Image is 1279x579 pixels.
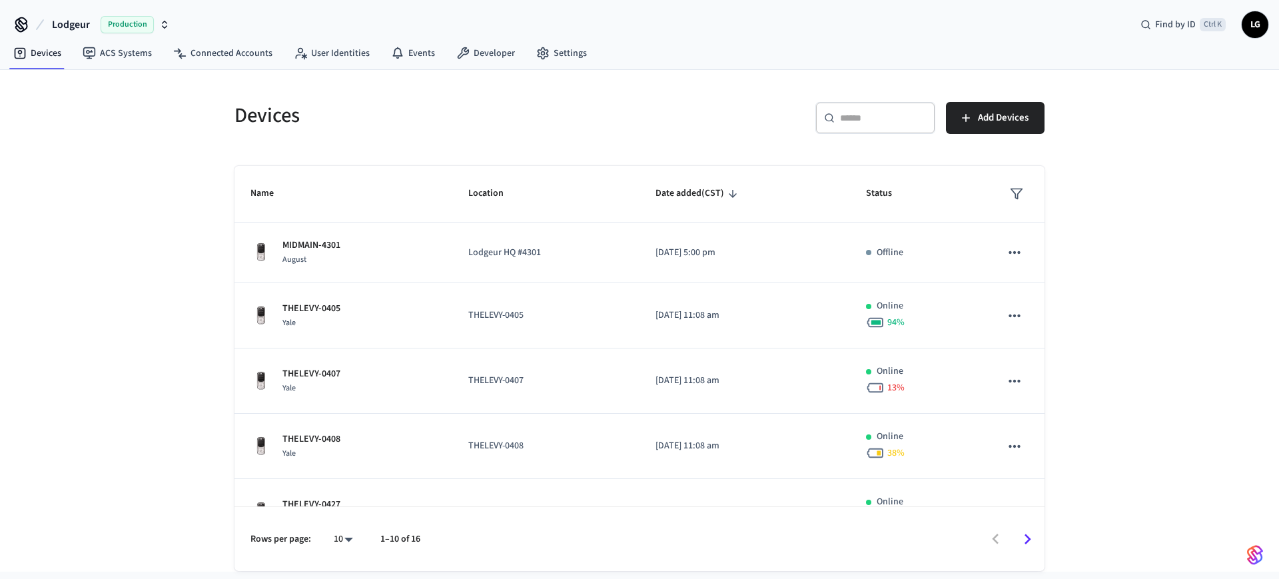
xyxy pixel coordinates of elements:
[163,41,283,65] a: Connected Accounts
[468,504,624,518] p: THELEVY-0427
[877,495,903,509] p: Online
[282,498,340,512] p: THELEVY-0427
[380,532,420,546] p: 1–10 of 16
[250,305,272,326] img: Yale Assure Touchscreen Wifi Smart Lock, Satin Nickel, Front
[1200,18,1226,31] span: Ctrl K
[250,370,272,392] img: Yale Assure Touchscreen Wifi Smart Lock, Satin Nickel, Front
[468,308,624,322] p: THELEVY-0405
[446,41,526,65] a: Developer
[1247,544,1263,566] img: SeamLogoGradient.69752ec5.svg
[655,183,741,204] span: Date added(CST)
[877,246,903,260] p: Offline
[282,367,340,381] p: THELEVY-0407
[877,364,903,378] p: Online
[282,239,340,253] p: MIDMAIN-4301
[655,439,834,453] p: [DATE] 11:08 am
[52,17,90,33] span: Lodgeur
[887,446,905,460] span: 38 %
[282,254,306,265] span: August
[327,530,359,549] div: 10
[250,436,272,457] img: Yale Assure Touchscreen Wifi Smart Lock, Satin Nickel, Front
[877,430,903,444] p: Online
[526,41,598,65] a: Settings
[283,41,380,65] a: User Identities
[887,381,905,394] span: 13 %
[250,501,272,522] img: Yale Assure Touchscreen Wifi Smart Lock, Satin Nickel, Front
[1242,11,1268,38] button: LG
[380,41,446,65] a: Events
[468,183,521,204] span: Location
[282,382,296,394] span: Yale
[250,183,291,204] span: Name
[1243,13,1267,37] span: LG
[655,308,834,322] p: [DATE] 11:08 am
[282,432,340,446] p: THELEVY-0408
[72,41,163,65] a: ACS Systems
[468,246,624,260] p: Lodgeur HQ #4301
[234,102,632,129] h5: Devices
[282,317,296,328] span: Yale
[250,532,311,546] p: Rows per page:
[468,439,624,453] p: THELEVY-0408
[468,374,624,388] p: THELEVY-0407
[877,299,903,313] p: Online
[250,242,272,263] img: Yale Assure Touchscreen Wifi Smart Lock, Satin Nickel, Front
[655,374,834,388] p: [DATE] 11:08 am
[1155,18,1196,31] span: Find by ID
[655,246,834,260] p: [DATE] 5:00 pm
[978,109,1029,127] span: Add Devices
[3,41,72,65] a: Devices
[1012,524,1043,555] button: Go to next page
[1130,13,1236,37] div: Find by IDCtrl K
[282,448,296,459] span: Yale
[101,16,154,33] span: Production
[946,102,1045,134] button: Add Devices
[887,316,905,329] span: 94 %
[866,183,909,204] span: Status
[282,302,340,316] p: THELEVY-0405
[655,504,834,518] p: [DATE] 11:08 am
